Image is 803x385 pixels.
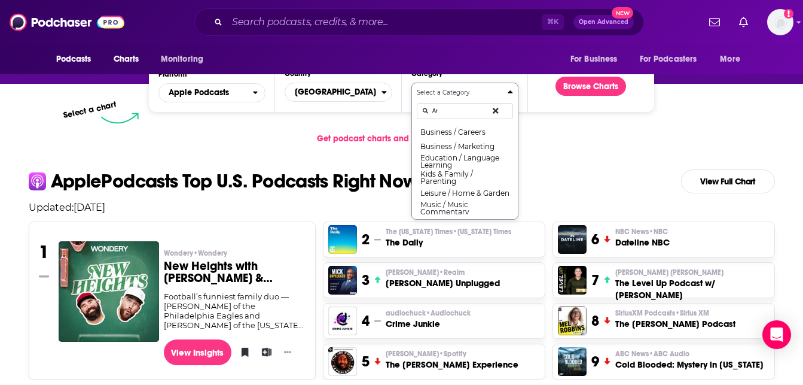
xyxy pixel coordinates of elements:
[632,48,715,71] button: open menu
[51,172,417,191] p: Apple Podcasts Top U.S. Podcasts Right Now
[63,99,118,120] p: Select a chart
[152,48,219,71] button: open menu
[386,227,511,237] span: The [US_STATE] Times
[612,7,633,19] span: New
[194,8,644,36] div: Search podcasts, credits, & more...
[417,125,513,139] button: Business / Careers
[734,12,753,32] a: Show notifications dropdown
[704,12,725,32] a: Show notifications dropdown
[615,349,764,359] p: ABC News • ABC Audio
[164,260,306,284] h3: New Heights with [PERSON_NAME] & [PERSON_NAME]
[558,347,587,376] img: Cold Blooded: Mystery in Alaska
[615,308,709,318] span: SiriusXM Podcasts
[328,266,357,295] img: Mick Unplugged
[164,292,306,330] div: Football’s funniest family duo — [PERSON_NAME] of the Philadelphia Eagles and [PERSON_NAME] of th...
[56,51,91,68] span: Podcasts
[106,48,146,71] a: Charts
[767,9,793,35] button: Show profile menu
[362,231,370,248] h3: 2
[362,312,370,330] h3: 4
[386,308,471,318] span: audiochuck
[542,14,564,30] span: ⌘ K
[362,271,370,289] h3: 3
[615,268,723,277] span: [PERSON_NAME] [PERSON_NAME]
[164,248,227,258] span: Wondery
[158,83,265,102] h2: Platforms
[19,202,784,213] p: Updated: [DATE]
[558,307,587,335] a: The Mel Robbins Podcast
[164,248,306,258] p: Wondery • Wondery
[712,48,755,71] button: open menu
[558,225,587,254] a: Dateline NBC
[164,339,231,365] a: View Insights
[570,51,618,68] span: For Business
[417,139,513,153] button: Business / Marketing
[591,312,599,330] h3: 8
[169,89,229,97] span: Apple Podcasts
[279,346,296,358] button: Show More Button
[615,308,735,318] p: SiriusXM Podcasts • Sirius XM
[681,169,775,193] a: View Full Chart
[386,318,471,330] h3: Crime Junkie
[417,186,513,200] button: Leisure / Home & Garden
[615,318,735,330] h3: The [PERSON_NAME] Podcast
[236,343,248,361] button: Bookmark Podcast
[558,266,587,295] img: The Level Up Podcast w/ Paul Alex
[317,134,474,144] span: Get podcast charts and rankings via API
[386,308,471,330] a: audiochuck•AudiochuckCrime Junkie
[386,237,511,248] h3: The Daily
[640,51,697,68] span: For Podcasters
[615,359,764,371] h3: Cold Blooded: Mystery in [US_STATE]
[562,48,633,71] button: open menu
[762,320,791,349] div: Open Intercom Messenger
[591,271,599,289] h3: 7
[328,225,357,254] img: The Daily
[615,308,735,330] a: SiriusXM Podcasts•Sirius XMThe [PERSON_NAME] Podcast
[29,172,46,190] img: apple Icon
[555,77,626,96] button: Browse Charts
[164,248,306,292] a: Wondery•WonderyNew Heights with [PERSON_NAME] & [PERSON_NAME]
[417,90,503,96] h4: Select a Category
[386,268,500,289] a: [PERSON_NAME]•Realm[PERSON_NAME] Unplugged
[258,343,270,361] button: Add to List
[48,48,107,71] button: open menu
[101,113,139,124] img: select arrow
[386,277,500,289] h3: [PERSON_NAME] Unplugged
[573,15,634,29] button: Open AdvancedNew
[386,349,518,371] a: [PERSON_NAME]•SpotifyThe [PERSON_NAME] Experience
[386,268,500,277] p: Mick Hunt • Realm
[417,103,513,119] input: Search Categories...
[615,227,668,237] span: NBC News
[362,353,370,371] h3: 5
[386,359,518,371] h3: The [PERSON_NAME] Experience
[328,307,357,335] a: Crime Junkie
[453,228,511,236] span: • [US_STATE] Times
[675,309,709,317] span: • Sirius XM
[649,350,689,358] span: • ABC Audio
[767,9,793,35] img: User Profile
[784,9,793,19] svg: Add a profile image
[615,268,769,301] a: [PERSON_NAME] [PERSON_NAME]The Level Up Podcast w/ [PERSON_NAME]
[161,51,203,68] span: Monitoring
[720,51,740,68] span: More
[615,268,769,277] p: Paul Alex Espinoza
[579,19,628,25] span: Open Advanced
[39,241,49,263] h3: 1
[426,309,471,317] span: • Audiochuck
[386,268,465,277] span: [PERSON_NAME]
[386,227,511,248] a: The [US_STATE] Times•[US_STATE] TimesThe Daily
[285,82,381,102] span: [GEOGRAPHIC_DATA]
[615,237,670,248] h3: Dateline NBC
[328,347,357,376] img: The Joe Rogan Experience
